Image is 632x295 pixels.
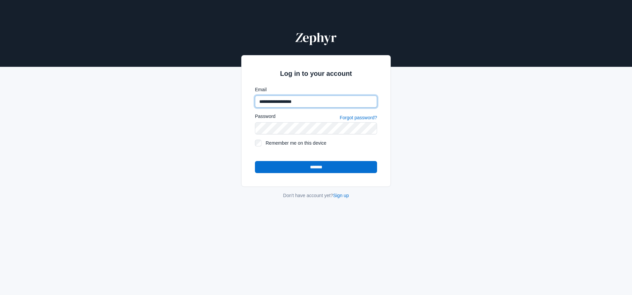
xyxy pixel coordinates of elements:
[266,140,377,146] label: Remember me on this device
[255,86,377,93] label: Email
[294,29,338,45] img: Zephyr Logo
[255,113,275,120] label: Password
[333,193,349,198] a: Sign up
[340,115,377,120] a: Forgot password?
[241,192,391,199] div: Don't have account yet?
[255,69,377,78] h2: Log in to your account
